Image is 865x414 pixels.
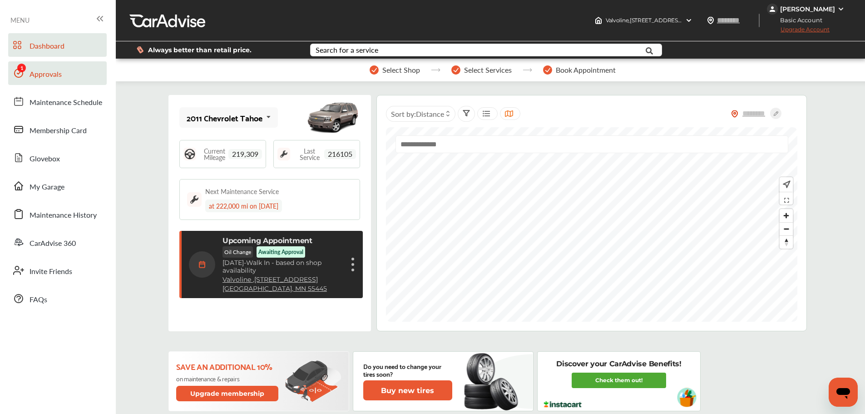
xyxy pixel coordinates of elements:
[285,360,341,403] img: update-membership.81812027.svg
[382,66,420,74] span: Select Shop
[543,401,583,408] img: instacart-logo.217963cc.svg
[780,209,793,222] button: Zoom in
[370,65,379,75] img: stepper-checkmark.b5569197.svg
[30,153,60,165] span: Glovebox
[780,235,793,249] button: Reset bearing to north
[781,180,791,190] img: recenter.ce011a49.svg
[176,361,280,371] p: Save an additional 10%
[183,148,196,160] img: steering_logo
[363,380,454,400] a: Buy new tires
[8,90,107,113] a: Maintenance Schedule
[30,181,64,193] span: My Garage
[205,187,279,196] div: Next Maintenance Service
[707,17,714,24] img: location_vector.a44bc228.svg
[306,97,360,138] img: mobile_6851_st0640_046.jpg
[780,222,793,235] button: Zoom out
[324,149,356,159] span: 216105
[386,127,797,322] canvas: Map
[767,26,830,37] span: Upgrade Account
[176,375,280,382] p: on maintenance & repairs
[295,148,324,160] span: Last Service
[30,69,62,80] span: Approvals
[556,359,681,369] p: Discover your CarAdvise Benefits!
[201,148,228,160] span: Current Mileage
[222,259,244,267] span: [DATE]
[205,200,282,212] div: at 222,000 mi on [DATE]
[767,4,778,15] img: jVpblrzwTbfkPYzPPzSLxeg0AAAAASUVORK5CYII=
[30,97,102,109] span: Maintenance Schedule
[391,109,444,119] span: Sort by :
[685,17,692,24] img: header-down-arrow.9dd2ce7d.svg
[30,40,64,52] span: Dashboard
[464,66,512,74] span: Select Services
[137,46,143,54] img: dollor_label_vector.a70140d1.svg
[30,266,72,278] span: Invite Friends
[595,17,602,24] img: header-home-logo.8d720a4f.svg
[677,388,697,407] img: instacart-vehicle.0979a191.svg
[30,294,47,306] span: FAQs
[222,246,253,258] p: Oil Change
[30,209,97,221] span: Maintenance History
[258,248,303,256] p: Awaiting Approval
[222,259,343,274] p: Walk In - based on shop availability
[222,276,318,284] a: Valvoline ,[STREET_ADDRESS]
[228,149,262,159] span: 219,309
[556,66,616,74] span: Book Appointment
[8,61,107,85] a: Approvals
[10,16,30,24] span: MENU
[543,65,552,75] img: stepper-checkmark.b5569197.svg
[8,33,107,57] a: Dashboard
[30,125,87,137] span: Membership Card
[8,202,107,226] a: Maintenance History
[463,349,523,414] img: new-tire.a0c7fe23.svg
[780,236,793,249] span: Reset bearing to north
[222,285,327,293] a: [GEOGRAPHIC_DATA], MN 55445
[8,174,107,198] a: My Garage
[768,15,829,25] span: Basic Account
[222,236,312,245] p: Upcoming Appointment
[363,380,452,400] button: Buy new tires
[431,68,440,72] img: stepper-arrow.e24c07c6.svg
[416,109,444,119] span: Distance
[829,378,858,407] iframe: Button to launch messaging window
[8,259,107,282] a: Invite Friends
[8,287,107,310] a: FAQs
[572,373,666,388] a: Check them out!
[363,362,452,378] p: Do you need to change your tires soon?
[8,230,107,254] a: CarAdvise 360
[837,5,845,13] img: WGsFRI8htEPBVLJbROoPRyZpYNWhNONpIPPETTm6eUC0GeLEiAAAAAElFTkSuQmCC
[187,192,202,207] img: maintenance_logo
[523,68,532,72] img: stepper-arrow.e24c07c6.svg
[187,113,262,122] div: 2011 Chevrolet Tahoe
[451,65,460,75] img: stepper-checkmark.b5569197.svg
[277,148,290,160] img: maintenance_logo
[731,110,738,118] img: location_vector_orange.38f05af8.svg
[30,238,76,249] span: CarAdvise 360
[176,386,279,401] button: Upgrade membership
[8,146,107,170] a: Glovebox
[244,259,246,267] span: -
[148,47,252,53] span: Always better than retail price.
[780,5,835,13] div: [PERSON_NAME]
[8,118,107,141] a: Membership Card
[189,251,215,278] img: calendar-icon.35d1de04.svg
[606,17,771,24] span: Valvoline , [STREET_ADDRESS] [GEOGRAPHIC_DATA] , MN 55445
[316,46,378,54] div: Search for a service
